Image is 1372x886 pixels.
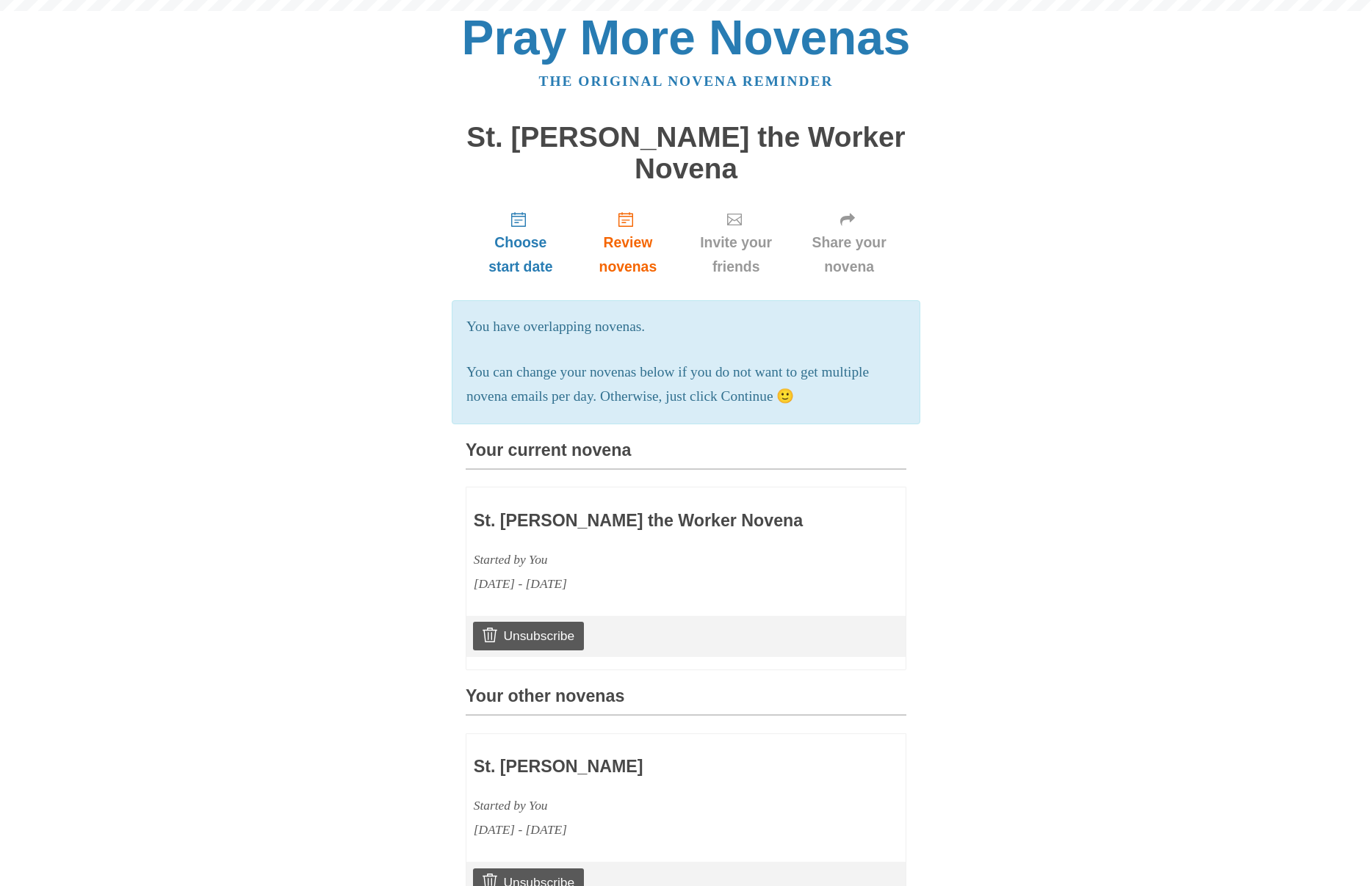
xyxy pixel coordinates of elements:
[680,199,792,286] a: Invite your friends
[792,199,906,286] a: Share your novena
[462,10,911,65] a: Pray More Novenas
[466,122,906,184] h1: St. [PERSON_NAME] the Worker Novena
[466,199,576,286] a: Choose start date
[474,572,813,596] div: [DATE] - [DATE]
[474,794,813,818] div: Started by You
[473,622,584,650] a: Unsubscribe
[539,73,834,89] a: The original novena reminder
[806,230,892,279] span: Share your novena
[695,230,777,279] span: Invite your friends
[576,199,680,286] a: Review novenas
[466,441,906,470] h3: Your current novena
[480,230,561,279] span: Choose start date
[474,818,813,842] div: [DATE] - [DATE]
[474,548,813,572] div: Started by You
[474,758,813,777] h3: St. [PERSON_NAME]
[466,360,906,409] p: You can change your novenas below if you do not want to get multiple novena emails per day. Other...
[474,512,813,531] h3: St. [PERSON_NAME] the Worker Novena
[466,315,906,339] p: You have overlapping novenas.
[591,230,665,279] span: Review novenas
[466,687,906,716] h3: Your other novenas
